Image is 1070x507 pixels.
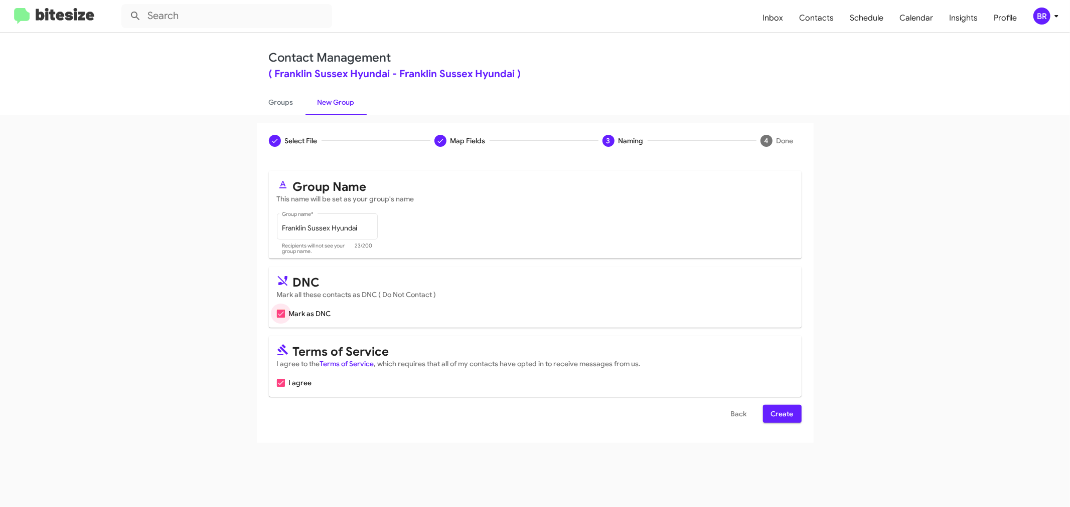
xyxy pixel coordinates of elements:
[320,359,374,368] a: Terms of Service
[754,4,791,33] a: Inbox
[763,405,802,423] button: Create
[269,50,391,65] a: Contact Management
[791,4,842,33] a: Contacts
[277,194,794,204] mat-card-subtitle: This name will be set as your group's name
[1033,8,1050,25] div: BR
[282,243,350,255] mat-hint: Recipients will not see your group name.
[723,405,755,423] button: Back
[289,308,331,320] span: Mark as DNC
[731,405,747,423] span: Back
[305,89,367,115] a: New Group
[269,69,802,79] div: ( Franklin Sussex Hyundai - Franklin Sussex Hyundai )
[277,275,794,288] mat-card-title: DNC
[277,290,794,300] mat-card-subtitle: Mark all these contacts as DNC ( Do Not Contact )
[1025,8,1059,25] button: BR
[277,344,794,357] mat-card-title: Terms of Service
[289,377,312,389] span: I agree
[941,4,986,33] a: Insights
[121,4,332,28] input: Search
[355,243,372,255] mat-hint: 23/200
[842,4,891,33] a: Schedule
[891,4,941,33] a: Calendar
[282,224,372,232] input: Placeholder
[771,405,794,423] span: Create
[986,4,1025,33] a: Profile
[257,89,305,115] a: Groups
[277,179,794,192] mat-card-title: Group Name
[277,359,794,369] mat-card-subtitle: I agree to the , which requires that all of my contacts have opted in to receive messages from us.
